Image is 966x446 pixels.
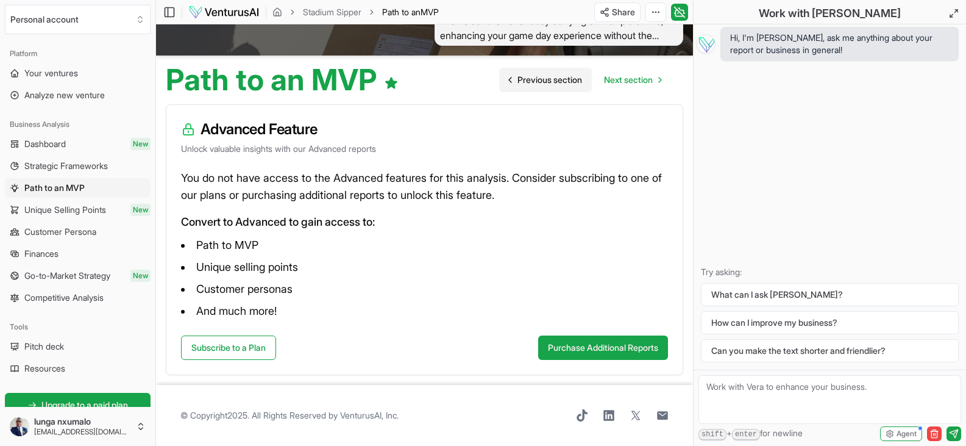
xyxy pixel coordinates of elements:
kbd: enter [732,429,760,441]
span: Path to an [382,7,421,17]
button: How can I improve my business? [701,311,959,334]
span: + for newline [698,427,803,441]
button: Can you make the text shorter and friendlier? [701,339,959,362]
span: Hi, I'm [PERSON_NAME], ask me anything about your report or business in general! [730,32,949,56]
span: Strategic Frameworks [24,160,108,172]
a: Finances [5,244,151,264]
button: Agent [880,426,922,441]
a: Analyze new venture [5,85,151,105]
span: Previous section [517,74,582,86]
a: Unique Selling PointsNew [5,200,151,220]
kbd: shift [698,429,726,441]
span: © Copyright 2025 . All Rights Reserved by . [180,409,399,422]
button: Share [594,2,641,22]
span: Unique Selling Points [24,204,106,216]
a: Go to next page [594,68,671,92]
a: Competitive Analysis [5,288,151,308]
p: You do not have access to the Advanced features for this analysis. Consider subscribing to one of... [181,170,668,204]
span: Analyze new venture [24,89,105,101]
a: Subscribe to a Plan [181,336,276,360]
p: Convert to Advanced to gain access to: [181,214,668,231]
a: Pitch deck [5,337,151,356]
span: Next section [604,74,653,86]
li: Path to MVP [181,236,668,255]
span: Go-to-Market Strategy [24,270,110,282]
button: Purchase Additional Reports [538,336,668,360]
span: Path to anMVP [382,6,439,18]
h2: Work with [PERSON_NAME] [759,5,901,22]
span: Upgrade to a paid plan [41,399,128,411]
span: Agent [897,429,917,439]
img: Vera [696,34,716,54]
button: lunga nxumalo[EMAIL_ADDRESS][DOMAIN_NAME] [5,412,151,441]
span: Competitive Analysis [24,292,104,304]
li: Customer personas [181,279,668,299]
img: logo [188,5,260,20]
a: VenturusAI, Inc [340,410,397,420]
span: Share [612,6,635,18]
div: Platform [5,44,151,63]
a: Upgrade to a paid plan [5,393,151,417]
span: Customer Persona [24,226,96,238]
a: Resources [5,359,151,378]
a: DashboardNew [5,134,151,154]
nav: breadcrumb [272,6,439,18]
nav: pagination [499,68,671,92]
span: Resources [24,362,65,375]
span: New [130,270,151,282]
span: Finances [24,248,59,260]
img: ALV-UjUxbW_M7oimANE0B9gth_3QEbJ9HTLj64OAn3ldHad34ZFJevgYT9lvOH3qYprnlz9iAvNXBEzyX2D42m248R_WqQw7j... [10,417,29,436]
a: Strategic Frameworks [5,156,151,176]
span: [EMAIL_ADDRESS][DOMAIN_NAME] [34,427,131,437]
button: What can I ask [PERSON_NAME]? [701,283,959,306]
span: Your ventures [24,67,78,79]
a: Go-to-Market StrategyNew [5,266,151,286]
a: Stadium Sipper [303,6,361,18]
a: Your ventures [5,63,151,83]
a: Customer Persona [5,222,151,242]
a: Go to previous page [499,68,592,92]
p: Unlock valuable insights with our Advanced reports [181,143,668,155]
a: Path to an MVP [5,178,151,198]
h3: Advanced Feature [181,120,668,139]
div: Business Analysis [5,115,151,134]
span: Pitch deck [24,340,64,353]
button: Select an organization [5,5,151,34]
li: Unique selling points [181,257,668,277]
p: Try asking: [701,266,959,278]
li: And much more! [181,301,668,321]
span: Path to an MVP [24,182,85,194]
div: Tools [5,317,151,337]
span: Dashboard [24,138,66,150]
span: lunga nxumalo [34,416,131,427]
span: New [130,138,151,150]
h1: Path to an MVP [166,65,399,95]
span: New [130,204,151,216]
